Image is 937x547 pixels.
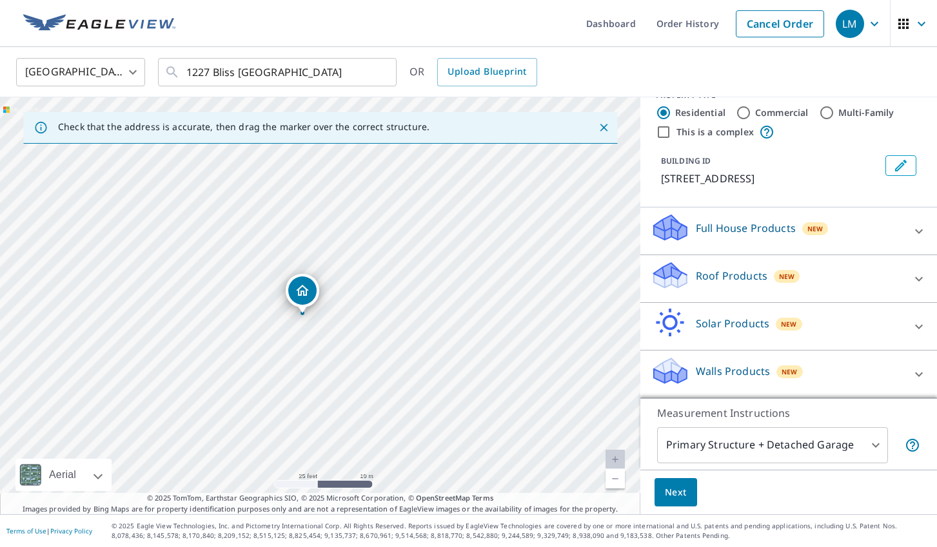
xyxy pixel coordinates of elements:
p: Solar Products [696,316,769,331]
div: [GEOGRAPHIC_DATA] [16,54,145,90]
p: Full House Products [696,220,796,236]
label: Multi-Family [838,106,894,119]
input: Search by address or latitude-longitude [186,54,370,90]
div: Solar ProductsNew [651,308,927,345]
span: Your report will include the primary structure and a detached garage if one exists. [905,437,920,453]
div: Aerial [15,459,112,491]
p: Measurement Instructions [657,405,920,421]
span: Next [665,485,687,501]
div: Walls ProductsNew [651,356,927,392]
span: New [807,224,824,234]
p: [STREET_ADDRESS] [661,171,880,186]
span: © 2025 TomTom, Earthstar Geographics SIO, © 2025 Microsoft Corporation, © [147,493,493,504]
label: Commercial [755,106,809,119]
span: New [781,319,797,329]
button: Close [595,119,612,136]
a: Terms [472,493,493,503]
div: OR [409,58,537,86]
a: Cancel Order [736,10,824,37]
p: © 2025 Eagle View Technologies, Inc. and Pictometry International Corp. All Rights Reserved. Repo... [112,521,931,541]
a: Upload Blueprint [437,58,537,86]
div: Dropped pin, building 1, Residential property, 1227 Bliss Dr Saint Louis, MO 63137 [286,274,319,314]
p: Walls Products [696,363,770,379]
a: OpenStreetMap [416,493,470,503]
p: Check that the address is accurate, then drag the marker over the correct structure. [58,121,429,133]
span: New [782,367,798,377]
div: LM [836,10,864,38]
label: This is a complex [676,126,754,139]
div: Roof ProductsNew [651,260,927,297]
a: Terms of Use [6,526,46,535]
button: Edit building 1 [885,155,916,176]
p: | [6,527,92,535]
label: Residential [675,106,725,119]
p: BUILDING ID [661,155,711,166]
span: New [779,271,795,282]
p: Roof Products [696,268,767,283]
span: Upload Blueprint [448,64,526,80]
a: Current Level 20, Zoom In Disabled [606,450,625,469]
a: Current Level 20, Zoom Out [606,469,625,488]
div: Aerial [45,459,80,491]
div: Primary Structure + Detached Garage [657,427,888,463]
div: Full House ProductsNew [651,213,927,249]
img: EV Logo [23,14,175,34]
a: Privacy Policy [50,526,92,535]
button: Next [655,478,697,507]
